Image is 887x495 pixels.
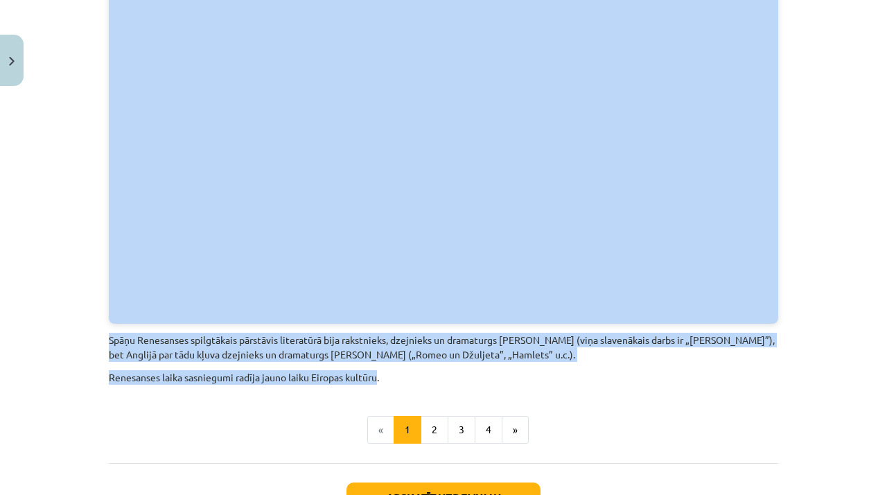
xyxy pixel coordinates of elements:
nav: Page navigation example [109,416,778,444]
button: 2 [421,416,448,444]
p: Renesanses laika sasniegumi radīja jauno laiku Eiropas kultūru. [109,370,778,385]
p: Spāņu Renesanses spilgtākais pārstāvis literatūrā bija rakstnieks, dzejnieks un dramaturgs [PERSO... [109,333,778,362]
button: » [502,416,529,444]
img: icon-close-lesson-0947bae3869378f0d4975bcd49f059093ad1ed9edebbc8119c70593378902aed.svg [9,57,15,66]
button: 3 [448,416,475,444]
button: 1 [394,416,421,444]
button: 4 [475,416,502,444]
